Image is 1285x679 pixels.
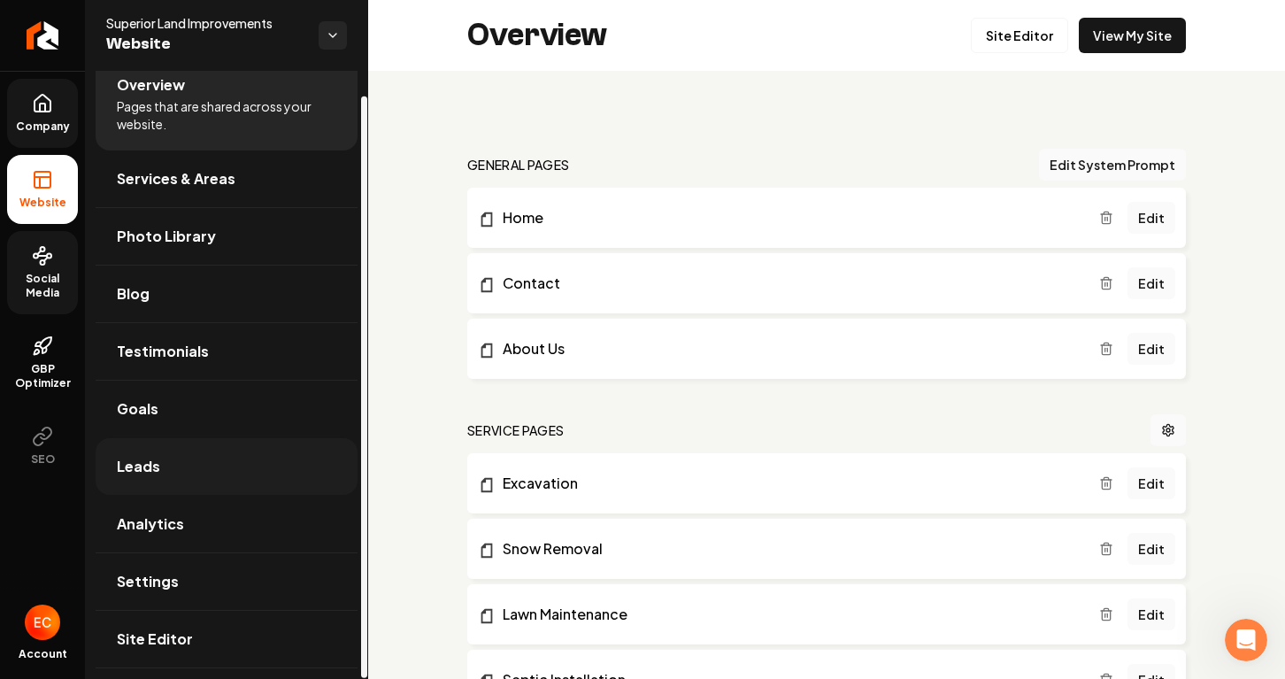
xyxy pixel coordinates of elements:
[117,629,193,650] span: Site Editor
[7,412,78,481] button: SEO
[1039,149,1186,181] button: Edit System Prompt
[1225,619,1267,661] iframe: Intercom live chat
[1127,598,1175,630] a: Edit
[50,10,79,38] img: Profile image for Fin
[117,456,160,477] span: Leads
[64,120,340,211] div: Is it possible to add another user to this account so that I can have my office review work reque...
[14,374,340,414] div: David says…
[12,7,45,41] button: go back
[86,17,107,30] h1: Fin
[28,314,276,349] div: The team will be back 🕒
[25,605,60,640] button: Open user button
[467,18,607,53] h2: Overview
[117,571,179,592] span: Settings
[9,120,77,134] span: Company
[1127,533,1175,565] a: Edit
[27,21,59,50] img: Rebolt Logo
[467,156,570,174] h2: general pages
[53,376,71,394] img: Profile image for David
[24,452,62,467] span: SEO
[971,18,1068,53] a: Site Editor
[117,74,185,96] span: Overview
[76,377,302,393] div: joined the conversation
[14,414,340,536] div: David says…
[277,7,311,41] button: Home
[117,398,158,420] span: Goals
[112,544,127,558] button: Start recording
[106,32,304,57] span: Website
[76,379,175,391] b: [PERSON_NAME]
[84,544,98,558] button: Upload attachment
[1127,202,1175,234] a: Edit
[467,421,565,439] h2: Service Pages
[478,207,1099,228] a: Home
[96,611,358,667] a: Site Editor
[478,273,1099,294] a: Contact
[117,283,150,305] span: Blog
[7,79,78,148] a: Company
[14,225,340,374] div: Fin says…
[1127,467,1175,499] a: Edit
[96,266,358,322] a: Blog
[478,473,1099,494] a: Excavation
[478,338,1099,359] a: About Us
[7,362,78,390] span: GBP Optimizer
[478,604,1099,625] a: Lawn Maintenance
[96,381,358,437] a: Goals
[14,120,340,225] div: user says…
[56,544,70,558] button: Gif picker
[96,438,358,495] a: Leads
[478,538,1099,559] a: Snow Removal
[117,341,209,362] span: Testimonials
[14,225,290,359] div: You’ll get replies here and in your email:✉️[EMAIL_ADDRESS][DOMAIN_NAME]The team will be back🕒In ...
[43,332,139,346] b: In 30 minutes
[78,131,326,200] div: Is it possible to add another user to this account so that I can have my office review work reque...
[28,477,276,512] div: Yes, can you please share their name + email?
[106,14,304,32] span: Superior Land Improvements
[96,150,358,207] a: Services & Areas
[96,208,358,265] a: Photo Library
[25,605,60,640] img: Eric Coon
[15,506,339,536] textarea: Message…
[117,168,235,189] span: Services & Areas
[117,97,336,133] span: Pages that are shared across your website.
[1079,18,1186,53] a: View My Site
[96,496,358,552] a: Analytics
[28,272,169,304] b: [EMAIL_ADDRESS][DOMAIN_NAME]
[7,321,78,405] a: GBP Optimizer
[311,7,342,39] div: Close
[117,226,216,247] span: Photo Library
[12,196,73,210] span: Website
[7,272,78,300] span: Social Media
[28,451,276,469] div: Thanks for reaching out!
[96,323,358,380] a: Testimonials
[96,553,358,610] a: Settings
[7,231,78,314] a: Social Media
[117,513,184,535] span: Analytics
[14,414,290,522] div: Hi Harley 👋Thanks for reaching out!Yes, can you please share their name + email?
[304,536,332,565] button: Send a message…
[27,544,42,558] button: Emoji picker
[28,425,276,443] div: Hi Harley 👋
[28,235,276,305] div: You’ll get replies here and in your email: ✉️
[1127,267,1175,299] a: Edit
[1127,333,1175,365] a: Edit
[19,647,67,661] span: Account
